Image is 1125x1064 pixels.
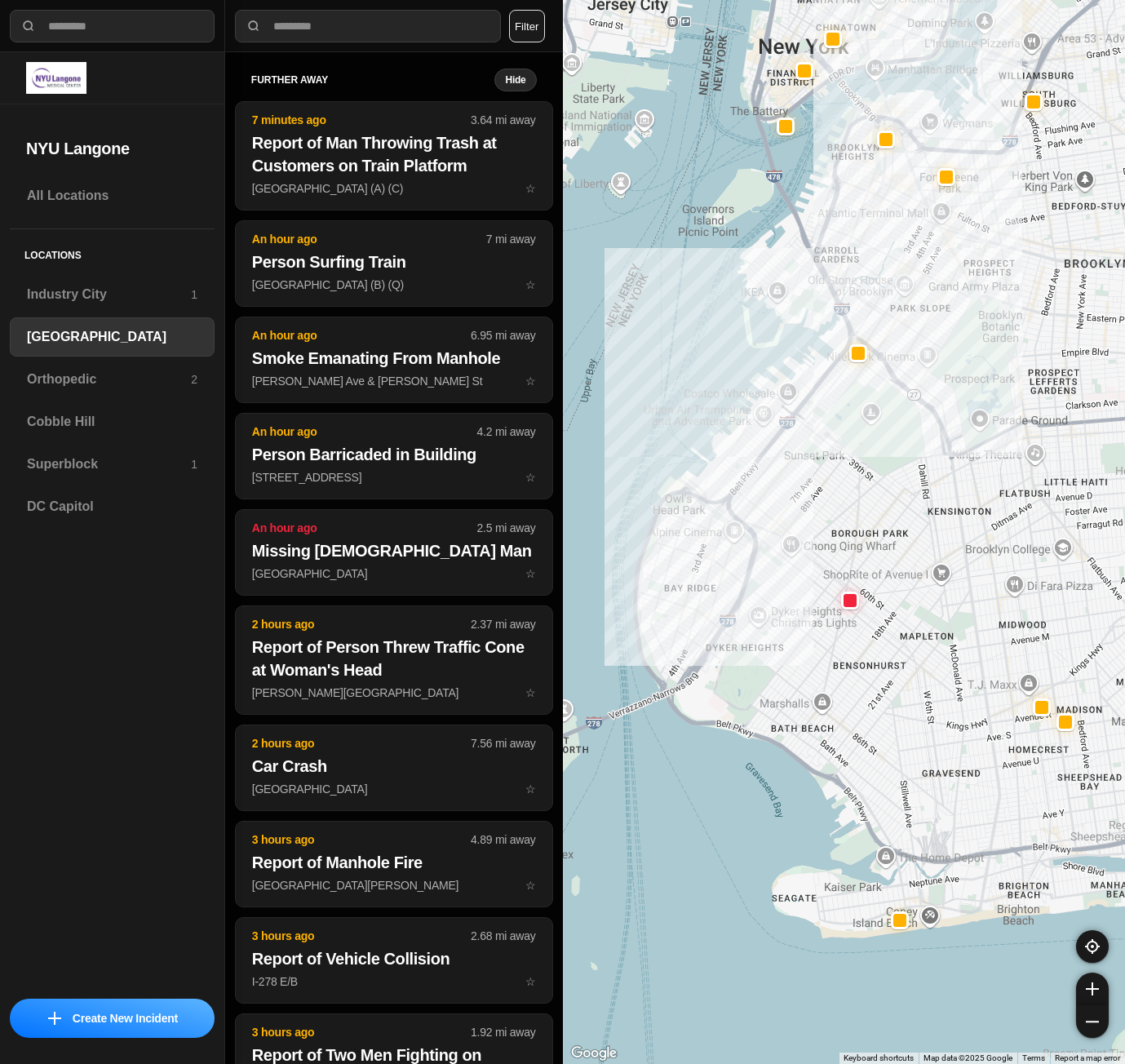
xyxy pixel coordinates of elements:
[252,755,536,778] h2: Car Crash
[252,327,471,344] p: An hour ago
[252,469,536,485] p: [STREET_ADDRESS]
[252,831,471,848] p: 3 hours ago
[844,1053,914,1064] button: Keyboard shortcuts
[10,317,215,357] a: [GEOGRAPHIC_DATA]
[525,782,536,796] span: star
[525,686,536,699] span: star
[252,851,536,874] h2: Report of Manhole Fire
[525,278,536,291] span: star
[26,62,86,94] img: logo
[252,539,536,562] h2: Missing [DEMOGRAPHIC_DATA] Man
[494,69,536,91] button: Hide
[252,373,536,389] p: [PERSON_NAME] Ave & [PERSON_NAME] St
[471,327,535,344] p: 6.95 mi away
[191,286,197,303] p: 1
[252,347,536,370] h2: Smoke Emanating From Manhole
[235,917,553,1004] button: 3 hours ago2.68 mi awayReport of Vehicle CollisionI-278 E/Bstar
[252,277,536,293] p: [GEOGRAPHIC_DATA] (B) (Q)
[486,231,536,247] p: 7 mi away
[252,781,536,797] p: [GEOGRAPHIC_DATA]
[252,973,536,990] p: I-278 E/B
[1086,982,1099,995] img: zoom-in
[525,879,536,892] span: star
[252,565,536,582] p: [GEOGRAPHIC_DATA]
[10,999,215,1038] button: iconCreate New Incident
[235,725,553,811] button: 2 hours ago7.56 mi awayCar Crash[GEOGRAPHIC_DATA]star
[471,1024,535,1040] p: 1.92 mi away
[20,18,37,34] img: search
[73,1010,178,1026] p: Create New Incident
[923,1053,1012,1062] span: Map data ©2025 Google
[10,445,215,484] a: Superblock1
[252,112,471,128] p: 7 minutes ago
[477,520,536,536] p: 2.5 mi away
[235,605,553,715] button: 2 hours ago2.37 mi awayReport of Person Threw Traffic Cone at Woman's Head[PERSON_NAME][GEOGRAPHI...
[246,18,262,34] img: search
[567,1043,621,1064] a: Open this area in Google Maps (opens a new window)
[235,470,553,484] a: An hour ago4.2 mi awayPerson Barricaded in Building[STREET_ADDRESS]star
[26,137,198,160] h2: NYU Langone
[1076,930,1109,963] button: recenter
[525,375,536,388] span: star
[252,231,486,247] p: An hour ago
[1022,1053,1045,1062] a: Terms (opens in new tab)
[27,454,191,474] h3: Superblock
[252,928,471,944] p: 3 hours ago
[1085,939,1100,954] img: recenter
[235,566,553,580] a: An hour ago2.5 mi awayMissing [DEMOGRAPHIC_DATA] Man[GEOGRAPHIC_DATA]star
[1055,1053,1120,1062] a: Report a map error
[10,487,215,526] a: DC Capitol
[191,371,197,388] p: 2
[252,1024,471,1040] p: 3 hours ago
[471,831,535,848] p: 4.89 mi away
[27,285,191,304] h3: Industry City
[1086,1015,1099,1028] img: zoom-out
[235,277,553,291] a: An hour ago7 mi awayPerson Surfing Train[GEOGRAPHIC_DATA] (B) (Q)star
[509,10,545,42] button: Filter
[471,928,535,944] p: 2.68 mi away
[471,112,535,128] p: 3.64 mi away
[1076,973,1109,1005] button: zoom-in
[235,878,553,892] a: 3 hours ago4.89 mi awayReport of Manhole Fire[GEOGRAPHIC_DATA][PERSON_NAME]star
[252,877,536,893] p: [GEOGRAPHIC_DATA][PERSON_NAME]
[235,220,553,307] button: An hour ago7 mi awayPerson Surfing Train[GEOGRAPHIC_DATA] (B) (Q)star
[525,567,536,580] span: star
[48,1012,61,1025] img: icon
[505,73,525,86] small: Hide
[10,229,215,275] h5: Locations
[27,186,197,206] h3: All Locations
[471,735,535,751] p: 7.56 mi away
[235,509,553,596] button: An hour ago2.5 mi awayMissing [DEMOGRAPHIC_DATA] Man[GEOGRAPHIC_DATA]star
[10,402,215,441] a: Cobble Hill
[252,520,477,536] p: An hour ago
[252,443,536,466] h2: Person Barricaded in Building
[27,327,197,347] h3: [GEOGRAPHIC_DATA]
[235,317,553,403] button: An hour ago6.95 mi awaySmoke Emanating From Manhole[PERSON_NAME] Ave & [PERSON_NAME] Ststar
[252,180,536,197] p: [GEOGRAPHIC_DATA] (A) (C)
[252,250,536,273] h2: Person Surfing Train
[251,73,495,86] h5: further away
[235,413,553,499] button: An hour ago4.2 mi awayPerson Barricaded in Building[STREET_ADDRESS]star
[252,685,536,701] p: [PERSON_NAME][GEOGRAPHIC_DATA]
[27,497,197,516] h3: DC Capitol
[567,1043,621,1064] img: Google
[252,423,477,440] p: An hour ago
[1076,1005,1109,1038] button: zoom-out
[235,685,553,699] a: 2 hours ago2.37 mi awayReport of Person Threw Traffic Cone at Woman's Head[PERSON_NAME][GEOGRAPHI...
[252,616,471,632] p: 2 hours ago
[252,947,536,970] h2: Report of Vehicle Collision
[10,176,215,215] a: All Locations
[27,412,197,432] h3: Cobble Hill
[191,456,197,472] p: 1
[252,636,536,681] h2: Report of Person Threw Traffic Cone at Woman's Head
[525,182,536,195] span: star
[235,821,553,907] button: 3 hours ago4.89 mi awayReport of Manhole Fire[GEOGRAPHIC_DATA][PERSON_NAME]star
[235,782,553,796] a: 2 hours ago7.56 mi awayCar Crash[GEOGRAPHIC_DATA]star
[235,974,553,988] a: 3 hours ago2.68 mi awayReport of Vehicle CollisionI-278 E/Bstar
[235,181,553,195] a: 7 minutes ago3.64 mi awayReport of Man Throwing Trash at Customers on Train Platform[GEOGRAPHIC_D...
[235,374,553,388] a: An hour ago6.95 mi awaySmoke Emanating From Manhole[PERSON_NAME] Ave & [PERSON_NAME] Ststar
[525,975,536,988] span: star
[10,275,215,314] a: Industry City1
[252,131,536,177] h2: Report of Man Throwing Trash at Customers on Train Platform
